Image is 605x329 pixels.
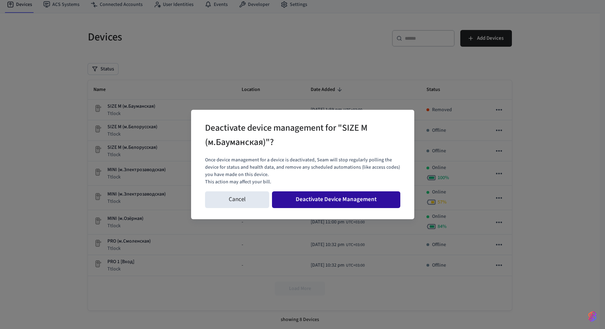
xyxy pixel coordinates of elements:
[272,191,400,208] button: Deactivate Device Management
[205,191,269,208] button: Cancel
[205,118,381,154] h2: Deactivate device management for "SIZE M (м.Бауманская)"?
[205,156,400,178] p: Once device management for a device is deactivated, Seam will stop regularly polling the device f...
[588,311,597,322] img: SeamLogoGradient.69752ec5.svg
[205,178,400,186] p: This action may affect your bill.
